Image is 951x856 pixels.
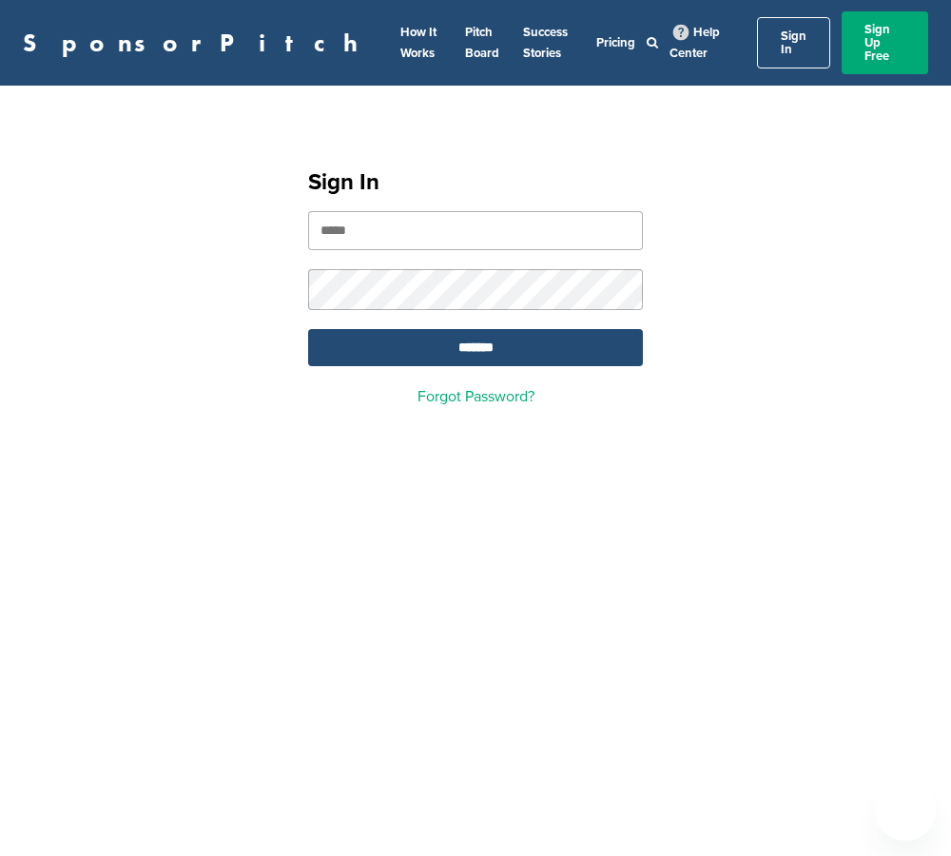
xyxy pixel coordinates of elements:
a: Help Center [670,21,720,65]
a: Sign In [757,17,830,68]
a: Sign Up Free [842,11,928,74]
a: Success Stories [523,25,568,61]
h1: Sign In [308,165,643,200]
a: Forgot Password? [417,387,534,406]
a: SponsorPitch [23,30,370,55]
a: Pricing [596,35,635,50]
iframe: Button to launch messaging window [875,780,936,841]
a: Pitch Board [465,25,499,61]
a: How It Works [400,25,437,61]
